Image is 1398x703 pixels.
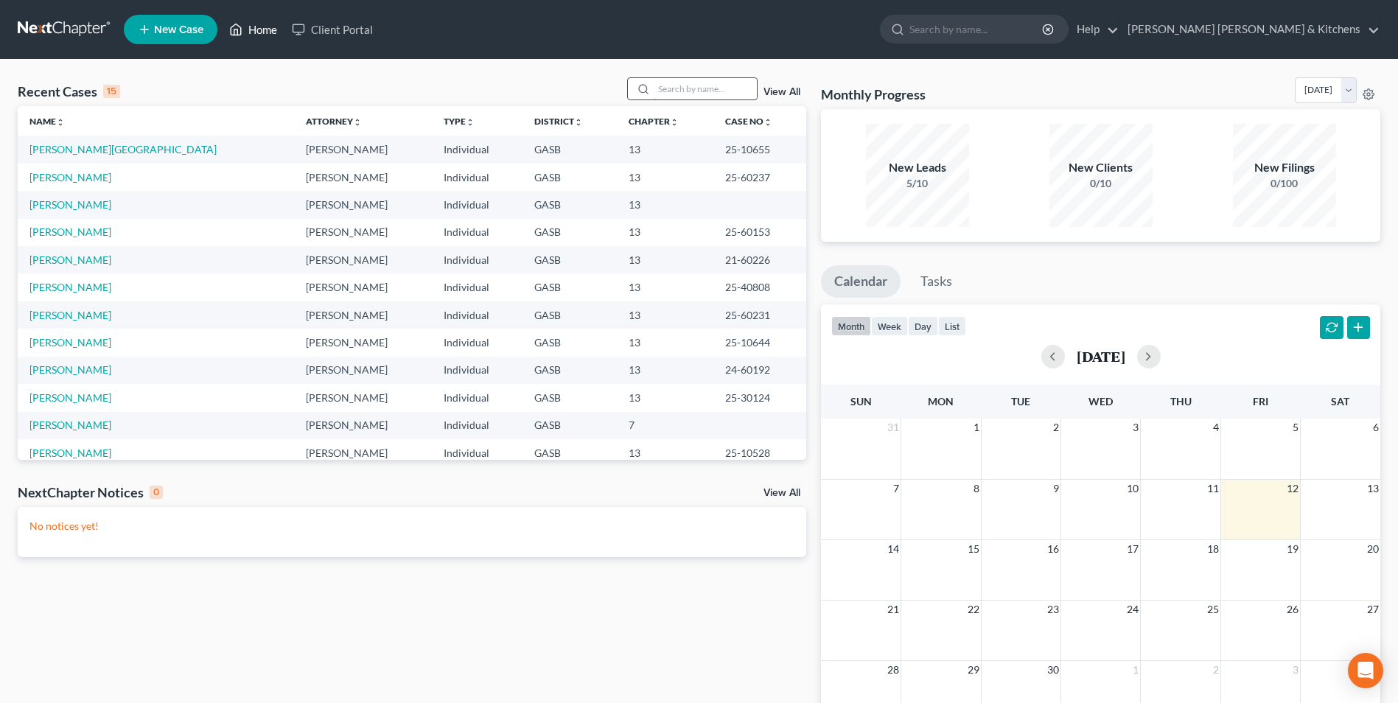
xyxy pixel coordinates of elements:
[886,601,901,618] span: 21
[432,164,522,191] td: Individual
[522,384,617,411] td: GASB
[432,301,522,329] td: Individual
[763,488,800,498] a: View All
[713,246,806,273] td: 21-60226
[1120,16,1380,43] a: [PERSON_NAME] [PERSON_NAME] & Kitchens
[444,116,475,127] a: Typeunfold_more
[966,540,981,558] span: 15
[909,15,1044,43] input: Search by name...
[432,136,522,163] td: Individual
[1366,601,1380,618] span: 27
[1212,661,1220,679] span: 2
[29,281,111,293] a: [PERSON_NAME]
[29,363,111,376] a: [PERSON_NAME]
[29,225,111,238] a: [PERSON_NAME]
[522,357,617,384] td: GASB
[1206,480,1220,497] span: 11
[522,164,617,191] td: GASB
[29,336,111,349] a: [PERSON_NAME]
[29,116,65,127] a: Nameunfold_more
[306,116,362,127] a: Attorneyunfold_more
[617,164,713,191] td: 13
[29,419,111,431] a: [PERSON_NAME]
[972,480,981,497] span: 8
[56,118,65,127] i: unfold_more
[1285,480,1300,497] span: 12
[629,116,679,127] a: Chapterunfold_more
[1131,661,1140,679] span: 1
[1046,601,1060,618] span: 23
[522,136,617,163] td: GASB
[617,219,713,246] td: 13
[432,412,522,439] td: Individual
[928,395,954,408] span: Mon
[1285,540,1300,558] span: 19
[294,136,432,163] td: [PERSON_NAME]
[522,329,617,356] td: GASB
[670,118,679,127] i: unfold_more
[522,301,617,329] td: GASB
[617,301,713,329] td: 13
[1077,349,1125,364] h2: [DATE]
[222,16,284,43] a: Home
[850,395,872,408] span: Sun
[1131,419,1140,436] span: 3
[1125,601,1140,618] span: 24
[1233,176,1336,191] div: 0/100
[1206,540,1220,558] span: 18
[522,412,617,439] td: GASB
[29,519,794,534] p: No notices yet!
[1371,419,1380,436] span: 6
[432,439,522,466] td: Individual
[713,329,806,356] td: 25-10644
[1125,480,1140,497] span: 10
[892,480,901,497] span: 7
[886,661,901,679] span: 28
[432,191,522,218] td: Individual
[294,191,432,218] td: [PERSON_NAME]
[294,439,432,466] td: [PERSON_NAME]
[972,419,981,436] span: 1
[294,246,432,273] td: [PERSON_NAME]
[29,253,111,266] a: [PERSON_NAME]
[617,384,713,411] td: 13
[1291,419,1300,436] span: 5
[1206,601,1220,618] span: 25
[713,136,806,163] td: 25-10655
[432,329,522,356] td: Individual
[18,483,163,501] div: NextChapter Notices
[432,384,522,411] td: Individual
[522,246,617,273] td: GASB
[763,118,772,127] i: unfold_more
[617,191,713,218] td: 13
[294,412,432,439] td: [PERSON_NAME]
[713,273,806,301] td: 25-40808
[713,219,806,246] td: 25-60153
[938,316,966,336] button: list
[617,412,713,439] td: 7
[866,159,969,176] div: New Leads
[966,601,981,618] span: 22
[294,301,432,329] td: [PERSON_NAME]
[574,118,583,127] i: unfold_more
[432,273,522,301] td: Individual
[353,118,362,127] i: unfold_more
[150,486,163,499] div: 0
[29,198,111,211] a: [PERSON_NAME]
[1212,419,1220,436] span: 4
[534,116,583,127] a: Districtunfold_more
[294,273,432,301] td: [PERSON_NAME]
[284,16,380,43] a: Client Portal
[18,83,120,100] div: Recent Cases
[907,265,965,298] a: Tasks
[103,85,120,98] div: 15
[886,540,901,558] span: 14
[617,273,713,301] td: 13
[522,219,617,246] td: GASB
[1052,480,1060,497] span: 9
[154,24,203,35] span: New Case
[432,219,522,246] td: Individual
[29,143,217,155] a: [PERSON_NAME][GEOGRAPHIC_DATA]
[29,171,111,183] a: [PERSON_NAME]
[713,439,806,466] td: 25-10528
